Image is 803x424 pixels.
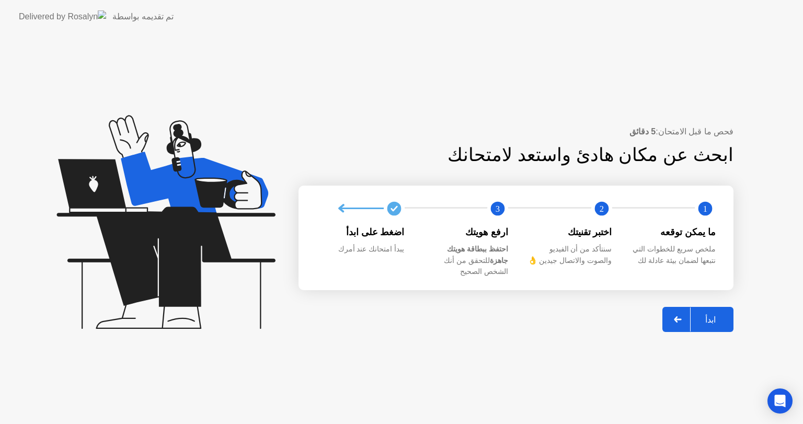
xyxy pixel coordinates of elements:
[447,245,508,265] b: احتفظ ببطاقة هويتك جاهزة
[525,225,612,239] div: اختبر تقنيتك
[317,244,405,255] div: يبدأ امتحانك عند أمرك
[599,203,603,213] text: 2
[365,141,734,169] div: ابحث عن مكان هادئ واستعد لامتحانك
[421,244,509,278] div: للتحقق من أنك الشخص الصحيح
[629,244,716,266] div: ملخص سريع للخطوات التي نتبعها لضمان بيئة عادلة لك
[629,127,656,136] b: 5 دقائق
[629,225,716,239] div: ما يمكن توقعه
[691,315,730,325] div: ابدأ
[317,225,405,239] div: اضغط على ابدأ
[525,244,612,266] div: سنتأكد من أن الفيديو والصوت والاتصال جيدين 👌
[299,125,733,138] div: فحص ما قبل الامتحان:
[662,307,733,332] button: ابدأ
[496,203,500,213] text: 3
[767,388,793,414] div: Open Intercom Messenger
[112,10,174,23] div: تم تقديمه بواسطة
[703,203,707,213] text: 1
[421,225,509,239] div: ارفع هويتك
[19,10,106,22] img: Delivered by Rosalyn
